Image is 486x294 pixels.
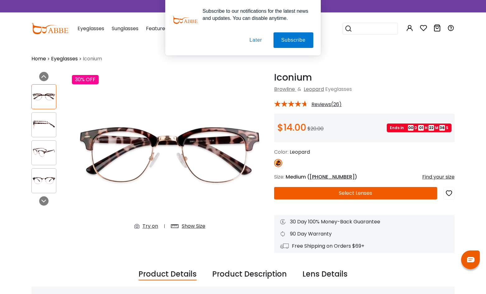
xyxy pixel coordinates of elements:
span: D [414,125,417,131]
div: Find your size [422,173,455,181]
div: Product Details [138,268,197,280]
div: Show Size [182,222,205,230]
img: chat [467,257,474,262]
span: S [446,125,448,131]
span: Medium ( ) [286,173,357,180]
img: Iconium Leopard Metal , Combination , Plastic Eyeglasses , NosePads Frames from ABBE Glasses [32,119,56,131]
img: Iconium Leopard Metal , Combination , Plastic Eyeglasses , NosePads Frames from ABBE Glasses [72,72,268,235]
span: H [425,125,428,131]
div: Product Description [212,268,287,280]
h1: Iconium [274,72,455,83]
span: 22 [428,125,434,131]
span: Size: [274,173,284,180]
span: M [435,125,438,131]
div: Lens Details [302,268,348,280]
span: 01 [418,125,424,131]
img: notification icon [173,7,198,32]
span: & [296,86,302,93]
span: $14.00 [277,121,306,134]
div: 30% OFF [72,75,99,84]
a: Home [31,55,46,63]
span: Eyeglasses [325,86,352,93]
div: Try on [143,222,158,230]
span: 36 [439,125,445,131]
button: Later [242,32,270,48]
div: 30 Day 100% Money-Back Guarantee [280,218,448,226]
span: Reviews(26) [311,102,342,107]
div: Free Shipping on Orders $69+ [280,242,448,250]
span: [PHONE_NUMBER] [310,173,355,180]
img: Iconium Leopard Metal , Combination , Plastic Eyeglasses , NosePads Frames from ABBE Glasses [32,91,56,103]
button: Subscribe [273,32,313,48]
span: Ends in [390,125,407,131]
span: $20.00 [307,125,324,132]
span: Leopard [290,148,310,156]
div: 90 Day Warranty [280,230,448,238]
span: 00 [408,125,414,131]
a: Leopard [304,86,324,93]
a: Eyeglasses [51,55,78,63]
a: Browline [274,86,295,93]
span: Iconium [83,55,102,63]
img: Iconium Leopard Metal , Combination , Plastic Eyeglasses , NosePads Frames from ABBE Glasses [32,175,56,187]
button: Select Lenses [274,187,437,199]
span: Color: [274,148,288,156]
div: Subscribe to our notifications for the latest news and updates. You can disable anytime. [198,7,313,22]
img: Iconium Leopard Metal , Combination , Plastic Eyeglasses , NosePads Frames from ABBE Glasses [32,147,56,159]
